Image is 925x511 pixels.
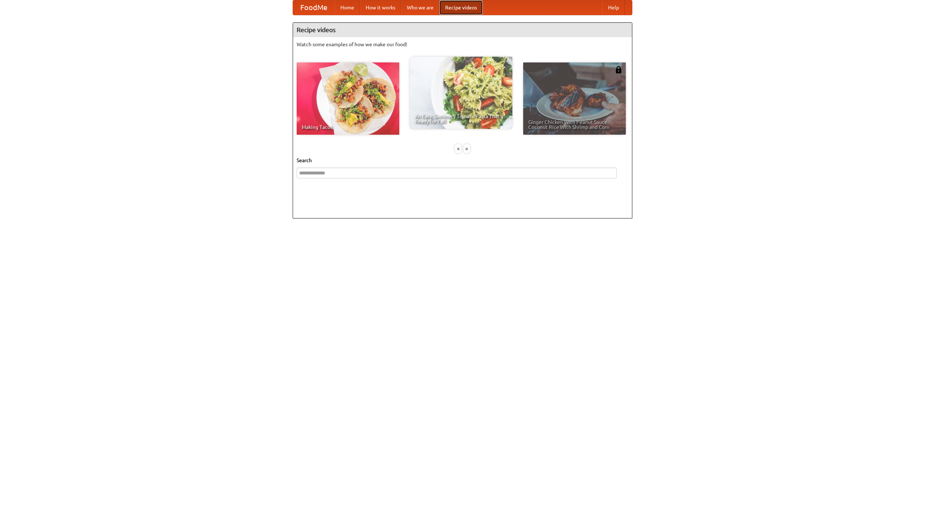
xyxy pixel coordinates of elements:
h4: Recipe videos [293,23,632,37]
span: Making Tacos [302,125,394,130]
p: Watch some examples of how we make our food! [297,41,628,48]
a: An Easy, Summery Tomato Pasta That's Ready for Fall [410,57,512,129]
div: » [464,144,470,153]
a: Home [335,0,360,15]
a: Help [602,0,625,15]
a: FoodMe [293,0,335,15]
div: « [455,144,461,153]
h5: Search [297,157,628,164]
a: Making Tacos [297,62,399,135]
a: Recipe videos [439,0,483,15]
span: An Easy, Summery Tomato Pasta That's Ready for Fall [415,114,507,124]
a: Who we are [401,0,439,15]
img: 483408.png [615,66,622,73]
a: How it works [360,0,401,15]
